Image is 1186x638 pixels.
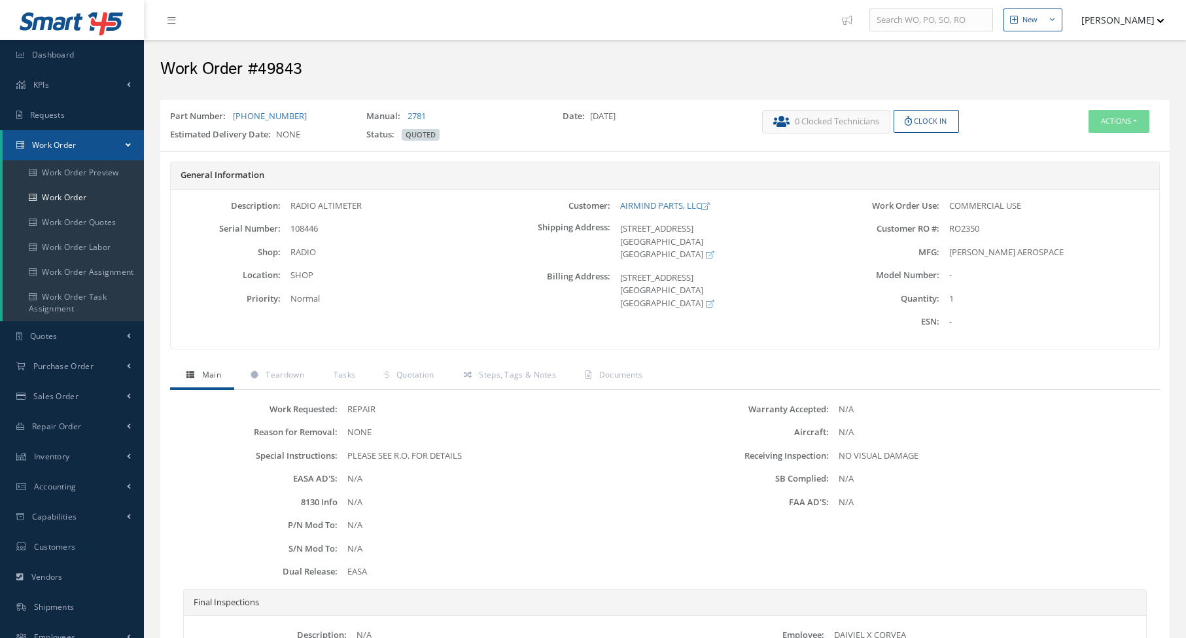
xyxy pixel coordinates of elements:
[366,128,400,141] label: Status:
[3,285,144,321] a: Work Order Task Assignment
[3,210,144,235] a: Work Order Quotes
[266,369,304,380] span: Teardown
[171,224,281,234] label: Serial Number:
[290,222,318,234] span: 108446
[1089,110,1149,133] button: Actions
[34,451,70,462] span: Inventory
[3,185,144,210] a: Work Order
[170,110,231,123] label: Part Number:
[829,201,939,211] label: Work Order Use:
[34,541,76,552] span: Customers
[317,363,369,390] a: Tasks
[3,260,144,285] a: Work Order Assignment
[610,272,830,310] div: [STREET_ADDRESS] [GEOGRAPHIC_DATA] [GEOGRAPHIC_DATA]
[171,294,281,304] label: Priority:
[173,404,338,414] label: Work Requested:
[795,115,879,128] span: 0 Clocked Technicians
[939,315,1159,328] div: -
[338,519,665,532] div: N/A
[829,496,1157,509] div: N/A
[338,496,665,509] div: N/A
[171,201,281,211] label: Description:
[338,426,665,439] div: NONE
[334,369,356,380] span: Tasks
[829,403,1157,416] div: N/A
[170,128,276,141] label: Estimated Delivery Date:
[181,170,1149,181] h5: General Information
[479,369,556,380] span: Steps, Tags & Notes
[665,451,829,461] label: Receiving Inspection:
[949,222,979,234] span: RO2350
[939,200,1159,213] div: COMMERCIAL USE
[599,369,643,380] span: Documents
[939,246,1159,259] div: [PERSON_NAME] AEROSPACE
[33,391,78,402] span: Sales Order
[160,60,1170,79] h2: Work Order #49843
[173,427,338,437] label: Reason for Removal:
[173,520,338,530] label: P/N Mod To:
[829,450,1157,463] div: NO VISUAL DAMAGE
[396,369,434,380] span: Quotation
[829,224,939,234] label: Customer RO #:
[233,110,307,122] a: [PHONE_NUMBER]
[32,139,77,151] span: Work Order
[173,544,338,554] label: S/N Mod To:
[281,269,500,282] div: SHOP
[33,79,49,90] span: KPIs
[402,129,440,141] span: QUOTED
[30,109,65,120] span: Requests
[1069,7,1164,33] button: [PERSON_NAME]
[32,49,75,60] span: Dashboard
[33,361,94,372] span: Purchase Order
[829,270,939,280] label: Model Number:
[500,272,610,310] label: Billing Address:
[665,427,829,437] label: Aircraft:
[338,472,665,486] div: N/A
[829,472,1157,486] div: N/A
[184,590,1146,616] div: Final Inspections
[202,369,221,380] span: Main
[1022,14,1038,26] div: New
[563,110,590,123] label: Date:
[939,292,1159,306] div: 1
[30,330,58,342] span: Quotes
[31,571,63,582] span: Vendors
[569,363,655,390] a: Documents
[829,426,1157,439] div: N/A
[3,160,144,185] a: Work Order Preview
[160,128,357,147] div: NONE
[553,110,749,128] div: [DATE]
[665,404,829,414] label: Warranty Accepted:
[173,497,338,507] label: 8130 Info
[281,200,500,213] div: RADIO ALTIMETER
[338,565,665,578] div: EASA
[408,110,426,122] a: 2781
[894,110,959,133] button: Clock In
[762,110,890,133] button: 0 Clocked Technicians
[665,497,829,507] label: FAA AD'S:
[829,294,939,304] label: Quantity:
[3,235,144,260] a: Work Order Labor
[3,130,144,160] a: Work Order
[34,601,75,612] span: Shipments
[829,317,939,327] label: ESN:
[338,450,665,463] div: PLEASE SEE R.O. FOR DETAILS
[281,246,500,259] div: RADIO
[665,474,829,484] label: SB Complied:
[32,421,82,432] span: Repair Order
[500,201,610,211] label: Customer:
[447,363,569,390] a: Steps, Tags & Notes
[620,200,709,211] a: AIRMIND PARTS, LLC
[170,363,234,390] a: Main
[171,270,281,280] label: Location:
[338,542,665,556] div: N/A
[500,222,610,261] label: Shipping Address:
[34,481,77,492] span: Accounting
[173,567,338,576] label: Dual Release:
[368,363,447,390] a: Quotation
[234,363,317,390] a: Teardown
[338,403,665,416] div: REPAIR
[171,247,281,257] label: Shop:
[281,292,500,306] div: Normal
[32,511,77,522] span: Capabilities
